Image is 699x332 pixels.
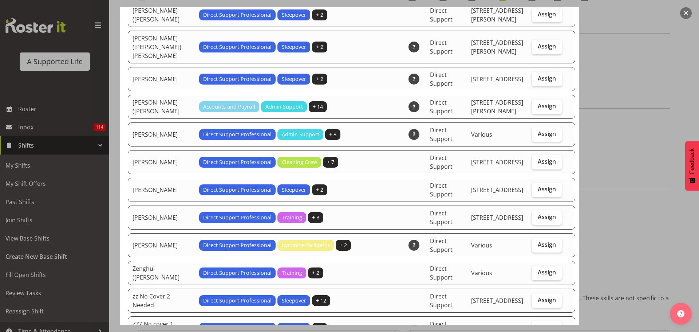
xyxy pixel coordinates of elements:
[128,150,195,174] td: [PERSON_NAME]
[128,95,195,119] td: [PERSON_NAME] ([PERSON_NAME]
[282,130,319,138] span: Admin Support
[430,154,453,171] span: Direct Support
[471,75,523,83] span: [STREET_ADDRESS]
[471,7,523,23] span: [STREET_ADDRESS][PERSON_NAME]
[203,297,272,305] span: Direct Support Professional
[430,126,453,143] span: Direct Support
[538,130,556,137] span: Assign
[430,237,453,254] span: Direct Support
[203,186,272,194] span: Direct Support Professional
[430,181,453,198] span: Direct Support
[316,297,326,305] span: + 12
[538,102,556,110] span: Assign
[128,261,195,285] td: Zenghui ([PERSON_NAME]
[538,43,556,50] span: Assign
[128,233,195,257] td: [PERSON_NAME]
[282,158,317,166] span: Cleaning Crew
[430,292,453,309] span: Direct Support
[471,214,523,222] span: [STREET_ADDRESS]
[430,209,453,226] span: Direct Support
[313,103,323,111] span: + 14
[538,213,556,220] span: Assign
[203,11,272,19] span: Direct Support Professional
[471,297,523,305] span: [STREET_ADDRESS]
[203,241,272,249] span: Direct Support Professional
[203,130,272,138] span: Direct Support Professional
[538,241,556,248] span: Assign
[203,43,272,51] span: Direct Support Professional
[471,39,523,55] span: [STREET_ADDRESS][PERSON_NAME]
[203,158,272,166] span: Direct Support Professional
[538,11,556,18] span: Assign
[538,269,556,276] span: Assign
[312,269,319,277] span: + 2
[538,324,556,331] span: Assign
[430,71,453,87] span: Direct Support
[316,75,323,83] span: + 2
[203,75,272,83] span: Direct Support Professional
[316,11,323,19] span: + 2
[329,130,336,138] span: + 8
[677,310,684,317] img: help-xxl-2.png
[282,269,302,277] span: Training
[312,214,319,222] span: + 3
[203,103,255,111] span: Accounts and Payroll
[128,289,195,313] td: zz No Cover 2 Needed
[430,98,453,115] span: Direct Support
[316,43,323,51] span: + 2
[471,98,523,115] span: [STREET_ADDRESS][PERSON_NAME]
[316,186,323,194] span: + 2
[327,158,334,166] span: + 7
[128,206,195,230] td: [PERSON_NAME]
[471,241,492,249] span: Various
[538,75,556,82] span: Assign
[689,148,695,174] span: Feedback
[471,269,492,277] span: Various
[128,67,195,91] td: [PERSON_NAME]
[282,186,306,194] span: Sleepover
[538,185,556,193] span: Assign
[471,158,523,166] span: [STREET_ADDRESS]
[128,3,195,27] td: [PERSON_NAME] ([PERSON_NAME]
[685,141,699,191] button: Feedback - Show survey
[128,178,195,202] td: [PERSON_NAME]
[471,130,492,138] span: Various
[282,11,306,19] span: Sleepover
[282,43,306,51] span: Sleepover
[282,241,330,249] span: two4nine facilitator
[430,265,453,281] span: Direct Support
[282,75,306,83] span: Sleepover
[340,241,347,249] span: + 2
[471,186,523,194] span: [STREET_ADDRESS]
[128,31,195,63] td: [PERSON_NAME] ([PERSON_NAME]) [PERSON_NAME]
[203,269,272,277] span: Direct Support Professional
[430,39,453,55] span: Direct Support
[203,214,272,222] span: Direct Support Professional
[538,158,556,165] span: Assign
[538,296,556,304] span: Assign
[128,122,195,147] td: [PERSON_NAME]
[282,214,302,222] span: Training
[430,7,453,23] span: Direct Support
[265,103,303,111] span: Admin Support
[282,297,306,305] span: Sleepover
